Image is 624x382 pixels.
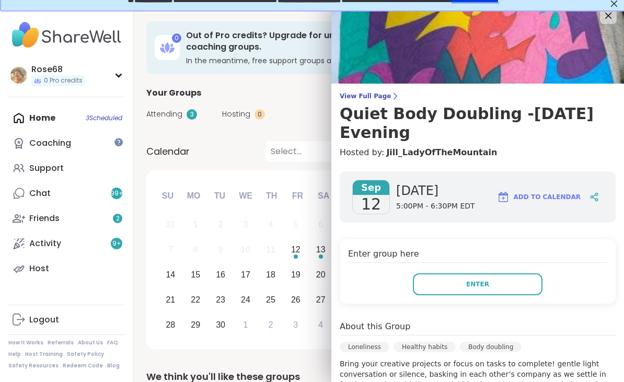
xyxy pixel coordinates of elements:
[260,214,282,236] div: Not available Thursday, September 4th, 2025
[193,242,198,257] div: 8
[114,138,123,146] iframe: Spotlight
[166,318,175,332] div: 28
[29,238,61,249] div: Activity
[348,248,607,263] h4: Enter group here
[466,280,489,289] span: Enter
[216,268,225,282] div: 16
[166,293,175,307] div: 21
[244,217,248,231] div: 3
[8,231,125,256] a: Activity9+
[208,184,231,207] div: Tu
[8,362,59,369] a: Safety Resources
[394,342,456,352] div: Healthy habits
[266,268,275,282] div: 18
[268,217,273,231] div: 4
[25,351,63,358] a: Host Training
[216,293,225,307] div: 23
[48,339,74,346] a: Referrals
[159,214,182,236] div: Not available Sunday, August 31st, 2025
[284,288,307,311] div: Choose Friday, September 26th, 2025
[116,214,120,223] span: 2
[266,293,275,307] div: 25
[340,146,616,159] h4: Hosted by:
[172,33,181,43] div: 0
[8,156,125,181] a: Support
[184,238,207,261] div: Not available Monday, September 8th, 2025
[29,163,64,174] div: Support
[235,263,257,286] div: Choose Wednesday, September 17th, 2025
[8,181,125,206] a: Chat99+
[63,362,103,369] a: Redeem Code
[255,109,265,120] div: 0
[340,342,389,352] div: Loneliness
[29,314,59,326] div: Logout
[44,76,83,85] span: 0 Pro credits
[497,191,510,203] img: ShareWell Logomark
[218,242,223,257] div: 9
[168,242,173,257] div: 7
[340,92,616,100] span: View Full Page
[266,242,275,257] div: 11
[291,268,301,282] div: 19
[210,288,232,311] div: Choose Tuesday, September 23rd, 2025
[460,342,522,352] div: Body doubling
[107,339,118,346] a: FAQ
[210,214,232,236] div: Not available Tuesday, September 2nd, 2025
[241,293,250,307] div: 24
[159,314,182,336] div: Choose Sunday, September 28th, 2025
[316,268,326,282] div: 20
[8,256,125,281] a: Host
[396,201,475,212] span: 5:00PM - 6:30PM EDT
[210,314,232,336] div: Choose Tuesday, September 30th, 2025
[284,214,307,236] div: Not available Friday, September 5th, 2025
[514,192,581,202] span: Add to Calendar
[284,314,307,336] div: Choose Friday, October 3rd, 2025
[260,184,283,207] div: Th
[29,188,51,199] div: Chat
[110,189,123,198] span: 99 +
[284,263,307,286] div: Choose Friday, September 19th, 2025
[312,184,335,207] div: Sa
[210,263,232,286] div: Choose Tuesday, September 16th, 2025
[235,288,257,311] div: Choose Wednesday, September 24th, 2025
[210,238,232,261] div: Not available Tuesday, September 9th, 2025
[293,217,298,231] div: 5
[186,55,526,66] h3: In the meantime, free support groups are always available.
[309,288,332,311] div: Choose Saturday, September 27th, 2025
[146,109,182,120] span: Attending
[159,238,182,261] div: Not available Sunday, September 7th, 2025
[316,242,326,257] div: 13
[10,67,27,84] img: Rose68
[156,184,179,207] div: Su
[184,214,207,236] div: Not available Monday, September 1st, 2025
[293,318,298,332] div: 3
[184,314,207,336] div: Choose Monday, September 29th, 2025
[235,314,257,336] div: Choose Wednesday, October 1st, 2025
[291,293,301,307] div: 26
[241,242,250,257] div: 10
[107,362,120,369] a: Blog
[309,238,332,261] div: Choose Saturday, September 13th, 2025
[187,109,197,120] div: 3
[284,238,307,261] div: Choose Friday, September 12th, 2025
[184,263,207,286] div: Choose Monday, September 15th, 2025
[413,273,542,295] button: Enter
[29,213,60,224] div: Friends
[29,263,49,274] div: Host
[216,318,225,332] div: 30
[146,144,190,158] span: Calendar
[191,293,200,307] div: 22
[146,87,201,99] span: Your Groups
[186,30,526,53] h3: Out of Pro credits? Upgrade for unlimited access to expert-led coaching groups.
[112,239,121,248] span: 9 +
[193,217,198,231] div: 1
[8,307,125,332] a: Logout
[268,318,273,332] div: 2
[309,263,332,286] div: Choose Saturday, September 20th, 2025
[166,268,175,282] div: 14
[8,351,21,358] a: Help
[159,288,182,311] div: Choose Sunday, September 21st, 2025
[316,293,326,307] div: 27
[235,214,257,236] div: Not available Wednesday, September 3rd, 2025
[318,318,323,332] div: 4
